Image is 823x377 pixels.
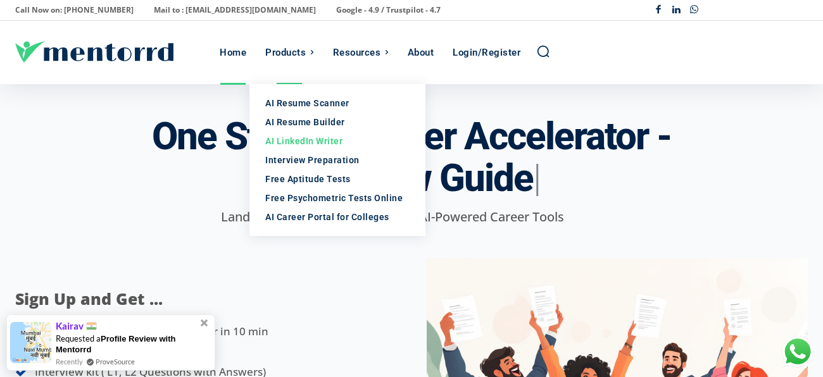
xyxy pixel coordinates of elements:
[15,41,213,63] a: Logo
[259,21,320,84] a: Products
[265,135,410,147] div: AI LinkedIn Writer
[408,21,434,84] div: About
[249,170,425,188] a: Free Aptitude Tests
[213,21,253,84] a: Home
[265,116,410,128] div: AI Resume Builder
[249,94,425,113] a: AI Resume Scanner
[154,1,316,19] p: Mail to : [EMAIL_ADDRESS][DOMAIN_NAME]
[265,173,410,185] div: Free Aptitude Tests
[249,113,425,132] a: AI Resume Builder
[446,21,527,84] a: Login/Register
[96,356,135,367] a: ProveSource
[249,132,425,151] a: AI LinkedIn Writer
[56,333,175,354] span: Requested a
[667,1,686,20] a: Linkedin
[265,211,410,223] div: AI Career Portal for Colleges
[10,322,51,363] img: provesource social proof notification image
[15,287,358,311] p: Sign Up and Get ...
[265,154,410,166] div: Interview Preparation
[56,321,97,332] span: Kairav
[249,151,425,170] a: Interview Preparation
[249,188,425,207] a: Free Psychometric Tests Online
[56,356,83,367] span: Recently
[265,21,306,84] div: Products
[265,97,410,109] div: AI Resume Scanner
[56,334,175,354] span: Profile Review with Mentorrd
[536,44,550,58] a: Search
[686,1,704,20] a: Whatsapp
[336,1,441,19] p: Google - 4.9 / Trustpilot - 4.7
[86,322,97,330] img: provesource country flag image
[220,21,246,84] div: Home
[327,21,395,84] a: Resources
[650,1,668,20] a: Facebook
[15,1,134,19] p: Call Now on: [PHONE_NUMBER]
[15,207,770,226] p: Land Your Dream Job Faster with AI-Powered Career Tools
[453,21,520,84] div: Login/Register
[152,116,671,199] h3: One Stop AI Career Accelerator -
[249,207,425,226] a: AI Career Portal for Colleges
[782,336,814,368] div: Chat with Us
[401,21,441,84] a: About
[333,21,381,84] div: Resources
[533,156,540,201] span: |
[265,192,410,204] div: Free Psychometric Tests Online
